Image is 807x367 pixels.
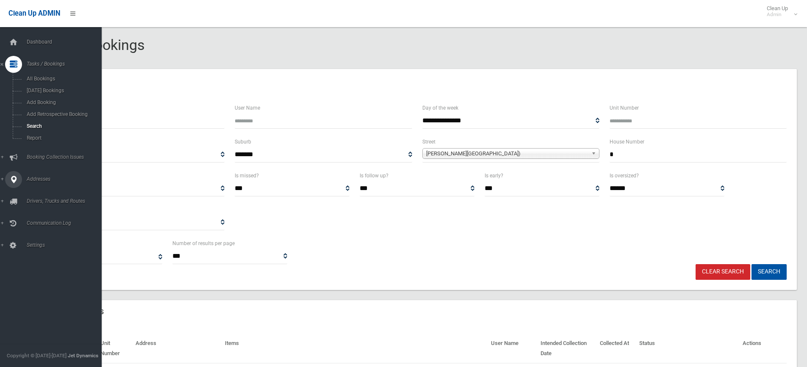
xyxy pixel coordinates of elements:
[696,264,750,280] a: Clear Search
[24,123,101,129] span: Search
[610,171,639,180] label: Is oversized?
[422,137,435,146] label: Street
[24,135,101,141] span: Report
[7,353,67,359] span: Copyright © [DATE]-[DATE]
[24,76,101,82] span: All Bookings
[24,111,101,117] span: Add Retrospective Booking
[537,334,596,363] th: Intended Collection Date
[610,137,644,146] label: House Number
[422,103,458,113] label: Day of the week
[426,149,588,159] span: [PERSON_NAME][GEOGRAPHIC_DATA])
[739,334,787,363] th: Actions
[596,334,636,363] th: Collected At
[24,88,101,94] span: [DATE] Bookings
[24,39,108,45] span: Dashboard
[24,61,108,67] span: Tasks / Bookings
[222,334,488,363] th: Items
[763,5,796,18] span: Clean Up
[132,334,222,363] th: Address
[24,198,108,204] span: Drivers, Trucks and Routes
[172,239,235,248] label: Number of results per page
[485,171,503,180] label: Is early?
[235,171,259,180] label: Is missed?
[24,99,101,105] span: Add Booking
[24,154,108,160] span: Booking Collection Issues
[24,176,108,182] span: Addresses
[767,11,788,18] small: Admin
[24,242,108,248] span: Settings
[235,137,251,146] label: Suburb
[752,264,787,280] button: Search
[235,103,260,113] label: User Name
[68,353,98,359] strong: Jet Dynamics
[360,171,388,180] label: Is follow up?
[8,9,60,17] span: Clean Up ADMIN
[97,334,133,363] th: Unit Number
[24,220,108,226] span: Communication Log
[636,334,739,363] th: Status
[610,103,639,113] label: Unit Number
[488,334,537,363] th: User Name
